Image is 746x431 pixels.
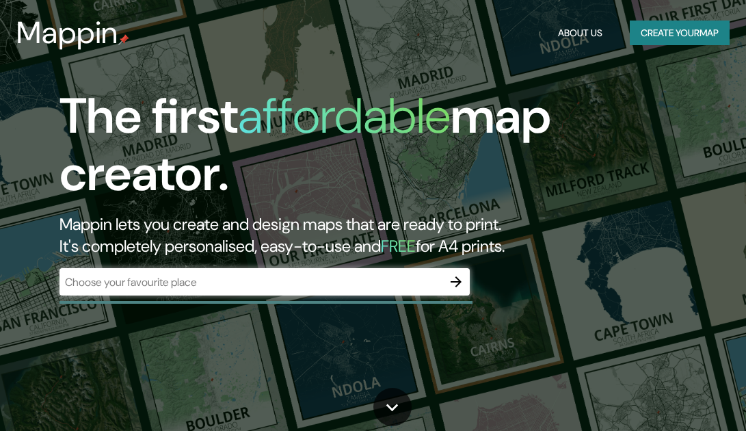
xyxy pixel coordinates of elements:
[16,15,118,51] h3: Mappin
[624,378,731,416] iframe: Help widget launcher
[59,213,656,257] h2: Mappin lets you create and design maps that are ready to print. It's completely personalised, eas...
[238,84,451,148] h1: affordable
[118,34,129,45] img: mappin-pin
[59,274,442,290] input: Choose your favourite place
[630,21,730,46] button: Create yourmap
[59,88,656,213] h1: The first map creator.
[552,21,608,46] button: About Us
[381,235,416,257] h5: FREE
